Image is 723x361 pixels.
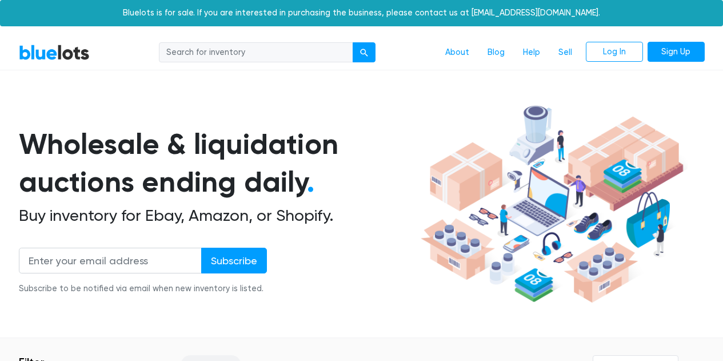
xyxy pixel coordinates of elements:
[549,42,581,64] a: Sell
[478,42,514,64] a: Blog
[514,42,549,64] a: Help
[19,248,202,273] input: Enter your email address
[417,100,688,308] img: hero-ee84e7d0318cb26816c560f6b4441b76977f77a177738b4e94f68c95b2b83dbb.png
[201,248,267,273] input: Subscribe
[19,283,267,295] div: Subscribe to be notified via email when new inventory is listed.
[159,42,353,63] input: Search for inventory
[19,206,417,225] h2: Buy inventory for Ebay, Amazon, or Shopify.
[586,42,643,62] a: Log In
[19,44,90,61] a: BlueLots
[19,125,417,201] h1: Wholesale & liquidation auctions ending daily
[307,165,314,199] span: .
[436,42,478,64] a: About
[648,42,705,62] a: Sign Up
